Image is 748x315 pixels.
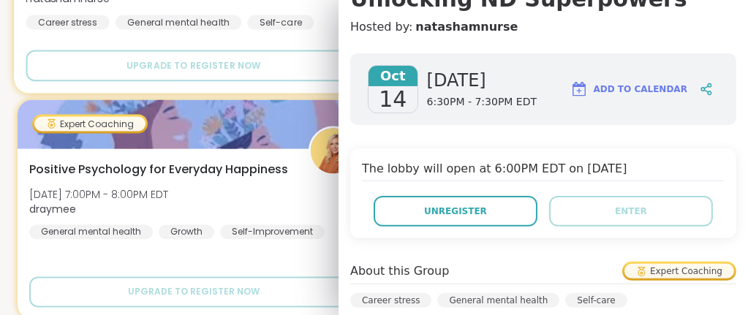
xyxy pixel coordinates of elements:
[29,161,288,178] span: Positive Psychology for Everyday Happiness
[624,264,734,278] div: Expert Coaching
[29,187,168,202] span: [DATE] 7:00PM - 8:00PM EDT
[116,15,241,30] div: General mental health
[415,18,518,36] a: natashamnurse
[427,95,537,110] span: 6:30PM - 7:30PM EDT
[350,18,736,36] h4: Hosted by:
[565,293,627,308] div: Self-care
[615,205,647,218] span: Enter
[128,286,260,299] span: Upgrade to register now
[29,202,76,216] b: draymee
[564,72,694,107] button: Add to Calendar
[379,86,407,113] span: 14
[437,293,559,308] div: General mental health
[34,117,146,132] div: Expert Coaching
[350,293,431,308] div: Career stress
[427,69,537,92] span: [DATE]
[247,15,314,30] div: Self-care
[29,277,358,308] button: Upgrade to register now
[29,225,153,240] div: General mental health
[369,66,418,86] span: Oct
[26,15,110,30] div: Career stress
[374,196,537,227] button: Unregister
[362,160,725,181] h4: The lobby will open at 6:00PM EDT on [DATE]
[594,83,687,96] span: Add to Calendar
[350,262,449,280] h4: About this Group
[311,129,356,174] img: draymee
[549,196,713,227] button: Enter
[570,80,588,98] img: ShareWell Logomark
[26,50,361,82] button: Upgrade to register now
[220,225,325,240] div: Self-Improvement
[159,225,214,240] div: Growth
[424,205,487,218] span: Unregister
[126,59,261,72] span: Upgrade to register now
